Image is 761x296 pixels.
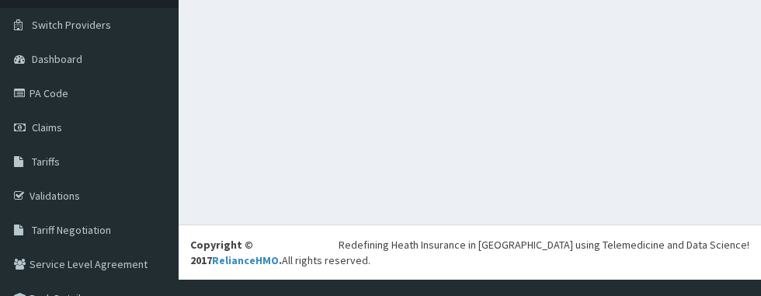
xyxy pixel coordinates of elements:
[179,225,761,280] footer: All rights reserved.
[32,120,62,134] span: Claims
[190,238,282,267] strong: Copyright © 2017 .
[32,52,82,66] span: Dashboard
[32,18,111,32] span: Switch Providers
[32,223,111,237] span: Tariff Negotiation
[32,155,60,169] span: Tariffs
[212,253,279,267] a: RelianceHMO
[339,237,749,252] div: Redefining Heath Insurance in [GEOGRAPHIC_DATA] using Telemedicine and Data Science!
